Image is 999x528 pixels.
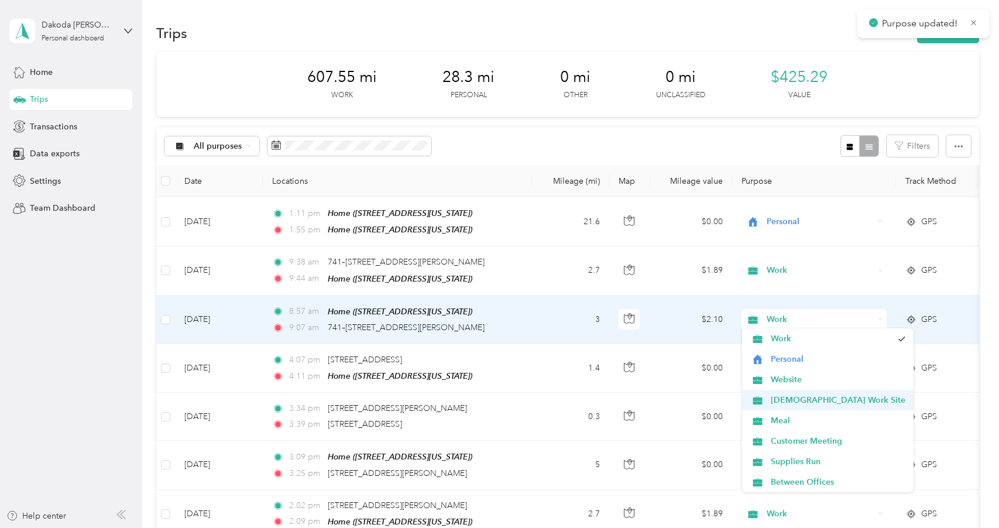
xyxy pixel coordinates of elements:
td: 3 [532,296,609,344]
span: Home ([STREET_ADDRESS][US_STATE]) [328,208,472,218]
th: Map [609,165,650,197]
p: Work [331,90,353,101]
span: 0 mi [665,68,696,87]
span: [DEMOGRAPHIC_DATA] Work Site [771,394,905,406]
span: Personal [767,215,874,228]
span: Transactions [30,121,77,133]
span: 741–[STREET_ADDRESS][PERSON_NAME] [328,257,485,267]
p: Unclassified [656,90,705,101]
span: 9:38 am [289,256,322,269]
td: 0.3 [532,393,609,441]
td: 1.4 [532,344,609,393]
td: [DATE] [175,393,263,441]
button: Help center [6,510,66,522]
td: $0.00 [650,197,732,246]
span: Data exports [30,148,80,160]
span: Work [767,313,874,326]
iframe: Everlance-gr Chat Button Frame [933,462,999,528]
td: $0.00 [650,344,732,393]
td: [DATE] [175,344,263,393]
span: 1:55 pm [289,224,322,236]
span: All purposes [194,142,242,150]
span: 2:09 pm [289,515,322,528]
span: GPS [921,264,937,277]
span: GPS [921,362,937,375]
td: [DATE] [175,296,263,344]
button: Filters [887,135,938,157]
p: Other [564,90,588,101]
td: 2.7 [532,246,609,295]
span: 9:07 am [289,321,322,334]
span: Trips [30,93,48,105]
span: [STREET_ADDRESS][PERSON_NAME] [328,468,467,478]
th: Date [175,165,263,197]
span: GPS [921,410,937,423]
td: $0.00 [650,393,732,441]
span: Home [30,66,53,78]
td: [DATE] [175,197,263,246]
span: 4:07 pm [289,354,322,366]
span: GPS [921,458,937,471]
span: [STREET_ADDRESS][PERSON_NAME] [328,403,467,413]
span: [STREET_ADDRESS][PERSON_NAME] [328,500,467,510]
span: 1:11 pm [289,207,322,220]
span: 3:09 pm [289,451,322,464]
th: Track Method [896,165,978,197]
td: [DATE] [175,441,263,489]
p: Personal [451,90,487,101]
span: 4:11 pm [289,370,322,383]
span: Meal [771,414,905,427]
h1: Trips [156,27,187,39]
span: Home ([STREET_ADDRESS][US_STATE]) [328,307,472,316]
td: $1.89 [650,246,732,295]
span: GPS [921,508,937,520]
th: Mileage value [650,165,732,197]
span: Customer Meeting [771,435,905,447]
div: Personal dashboard [42,35,104,42]
span: 2:02 pm [289,499,322,512]
div: Dakoda [PERSON_NAME] [42,19,115,31]
span: 28.3 mi [442,68,495,87]
th: Purpose [732,165,896,197]
th: Mileage (mi) [532,165,609,197]
span: Personal [771,353,905,365]
span: 3:39 pm [289,418,322,431]
td: $2.10 [650,296,732,344]
th: Locations [263,165,532,197]
td: 21.6 [532,197,609,246]
span: Home ([STREET_ADDRESS][US_STATE]) [328,517,472,526]
span: Home ([STREET_ADDRESS][US_STATE]) [328,452,472,461]
span: 9:44 am [289,272,322,285]
p: Purpose updated! [882,16,960,31]
span: 3:34 pm [289,402,322,415]
span: Settings [30,175,61,187]
span: Home ([STREET_ADDRESS][US_STATE]) [328,225,472,234]
span: [STREET_ADDRESS] [328,355,402,365]
span: Home ([STREET_ADDRESS][US_STATE]) [328,371,472,380]
span: Home ([STREET_ADDRESS][US_STATE]) [328,274,472,283]
span: [STREET_ADDRESS] [328,419,402,429]
span: 0 mi [560,68,591,87]
span: 3:25 pm [289,467,322,480]
span: 741–[STREET_ADDRESS][PERSON_NAME] [328,323,485,332]
span: $425.29 [771,68,828,87]
span: Between Offices [771,476,905,488]
span: Work [771,332,892,345]
span: Work [767,264,874,277]
span: Team Dashboard [30,202,95,214]
td: [DATE] [175,246,263,295]
td: 5 [532,441,609,489]
span: GPS [921,215,937,228]
span: Work [767,508,874,520]
span: Supplies Run [771,455,905,468]
td: $0.00 [650,441,732,489]
span: Website [771,373,905,386]
p: Value [788,90,811,101]
span: 607.55 mi [307,68,377,87]
span: GPS [921,313,937,326]
span: 8:57 am [289,305,322,318]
